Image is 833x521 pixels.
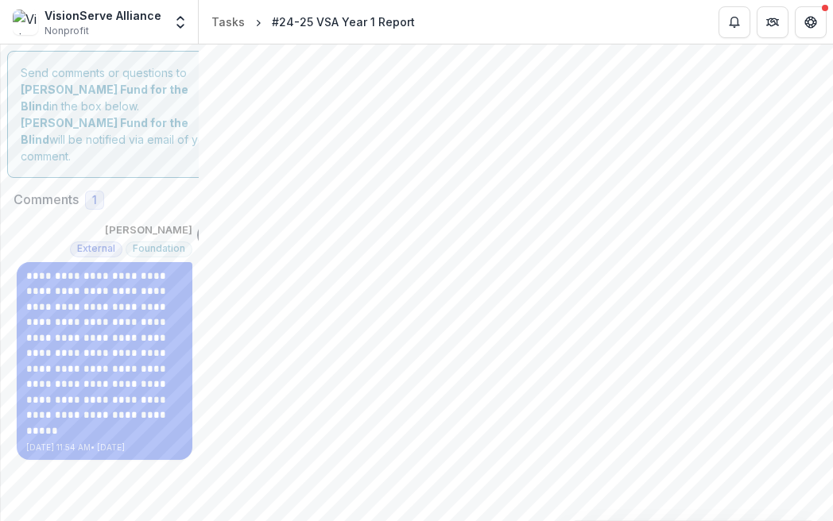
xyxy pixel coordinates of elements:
[795,6,827,38] button: Get Help
[45,7,161,24] div: VisionServe Alliance
[757,6,788,38] button: Partners
[105,222,192,238] p: [PERSON_NAME]
[77,243,115,254] span: External
[205,10,251,33] a: Tasks
[719,6,750,38] button: Notifications
[205,10,421,33] nav: breadcrumb
[211,14,245,30] div: Tasks
[169,6,192,38] button: Open entity switcher
[21,83,188,113] strong: [PERSON_NAME] Fund for the Blind
[45,24,89,38] span: Nonprofit
[7,51,232,178] div: Send comments or questions to in the box below. will be notified via email of your comment.
[14,192,79,207] h2: Comments
[26,442,183,453] p: [DATE] 11:54 AM • [DATE]
[272,14,415,30] div: #24-25 VSA Year 1 Report
[13,10,38,35] img: VisionServe Alliance
[92,194,97,207] span: 1
[133,243,185,254] span: Foundation
[21,116,188,146] strong: [PERSON_NAME] Fund for the Blind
